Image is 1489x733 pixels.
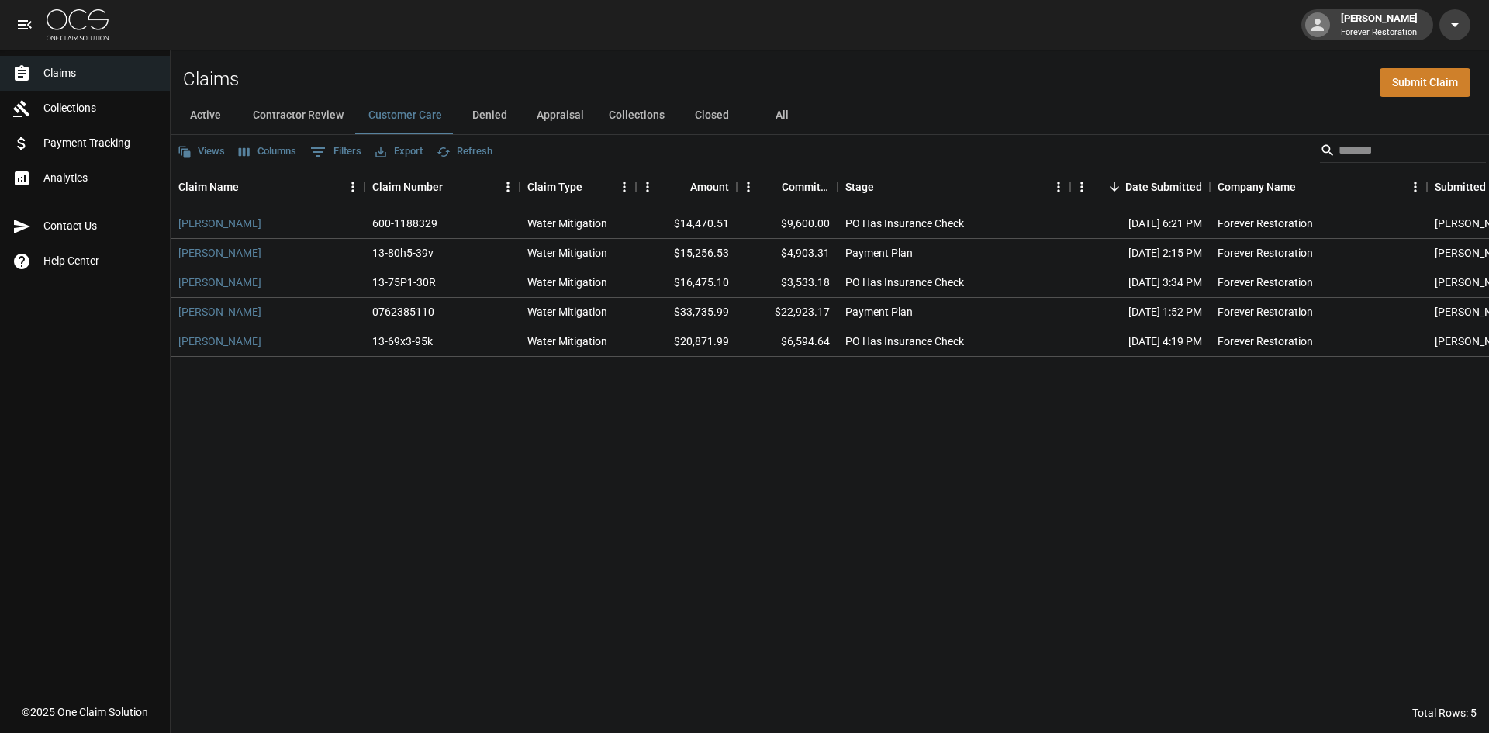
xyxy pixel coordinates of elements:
div: Water Mitigation [527,275,607,290]
button: Menu [613,175,636,199]
a: [PERSON_NAME] [178,216,261,231]
div: Total Rows: 5 [1412,705,1477,721]
div: Company Name [1210,165,1427,209]
h2: Claims [183,68,239,91]
span: Help Center [43,253,157,269]
span: Payment Tracking [43,135,157,151]
button: Denied [454,97,524,134]
img: ocs-logo-white-transparent.png [47,9,109,40]
div: Water Mitigation [527,245,607,261]
div: PO Has Insurance Check [845,334,964,349]
div: Search [1320,138,1486,166]
button: Sort [1296,176,1318,198]
div: $15,256.53 [636,239,737,268]
div: Date Submitted [1070,165,1210,209]
button: Menu [341,175,364,199]
div: Water Mitigation [527,304,607,320]
div: Water Mitigation [527,334,607,349]
div: Date Submitted [1125,165,1202,209]
button: Sort [760,176,782,198]
div: [PERSON_NAME] [1335,11,1424,39]
button: Active [171,97,240,134]
button: Sort [668,176,690,198]
div: dynamic tabs [171,97,1489,134]
div: Forever Restoration [1218,216,1313,231]
p: Forever Restoration [1341,26,1418,40]
a: Submit Claim [1380,68,1470,97]
div: Forever Restoration [1218,245,1313,261]
div: $6,594.64 [737,327,838,357]
div: Payment Plan [845,245,913,261]
a: [PERSON_NAME] [178,304,261,320]
div: $3,533.18 [737,268,838,298]
button: Customer Care [356,97,454,134]
span: Contact Us [43,218,157,234]
div: Company Name [1218,165,1296,209]
div: Claim Number [372,165,443,209]
div: [DATE] 2:15 PM [1070,239,1210,268]
div: 13-80h5-39v [372,245,434,261]
a: [PERSON_NAME] [178,334,261,349]
div: $4,903.31 [737,239,838,268]
button: Collections [596,97,677,134]
div: Claim Name [171,165,364,209]
div: Forever Restoration [1218,275,1313,290]
button: open drawer [9,9,40,40]
div: 600-1188329 [372,216,437,231]
div: $20,871.99 [636,327,737,357]
div: 13-69x3-95k [372,334,433,349]
button: Refresh [433,140,496,164]
button: Menu [636,175,659,199]
div: PO Has Insurance Check [845,216,964,231]
button: Menu [1047,175,1070,199]
div: 13-75P1-30R [372,275,436,290]
div: Claim Type [527,165,582,209]
span: Collections [43,100,157,116]
button: Sort [1104,176,1125,198]
button: Menu [737,175,760,199]
div: [DATE] 6:21 PM [1070,209,1210,239]
button: Sort [239,176,261,198]
button: Export [371,140,427,164]
div: $22,923.17 [737,298,838,327]
div: [DATE] 4:19 PM [1070,327,1210,357]
div: Water Mitigation [527,216,607,231]
div: Amount [690,165,729,209]
button: Menu [496,175,520,199]
button: All [747,97,817,134]
div: Stage [838,165,1070,209]
div: Committed Amount [737,165,838,209]
div: $33,735.99 [636,298,737,327]
a: [PERSON_NAME] [178,275,261,290]
button: Sort [443,176,465,198]
div: Committed Amount [782,165,830,209]
div: Claim Number [364,165,520,209]
div: $14,470.51 [636,209,737,239]
span: Analytics [43,170,157,186]
button: Select columns [235,140,300,164]
div: Claim Type [520,165,636,209]
div: $16,475.10 [636,268,737,298]
div: Forever Restoration [1218,334,1313,349]
div: $9,600.00 [737,209,838,239]
div: Payment Plan [845,304,913,320]
button: Show filters [306,140,365,164]
button: Closed [677,97,747,134]
div: [DATE] 3:34 PM [1070,268,1210,298]
div: Claim Name [178,165,239,209]
div: PO Has Insurance Check [845,275,964,290]
div: Forever Restoration [1218,304,1313,320]
button: Sort [874,176,896,198]
button: Menu [1404,175,1427,199]
div: Amount [636,165,737,209]
div: [DATE] 1:52 PM [1070,298,1210,327]
div: Stage [845,165,874,209]
div: © 2025 One Claim Solution [22,704,148,720]
div: 0762385110 [372,304,434,320]
button: Sort [582,176,604,198]
a: [PERSON_NAME] [178,245,261,261]
button: Contractor Review [240,97,356,134]
button: Menu [1070,175,1093,199]
button: Appraisal [524,97,596,134]
button: Views [174,140,229,164]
